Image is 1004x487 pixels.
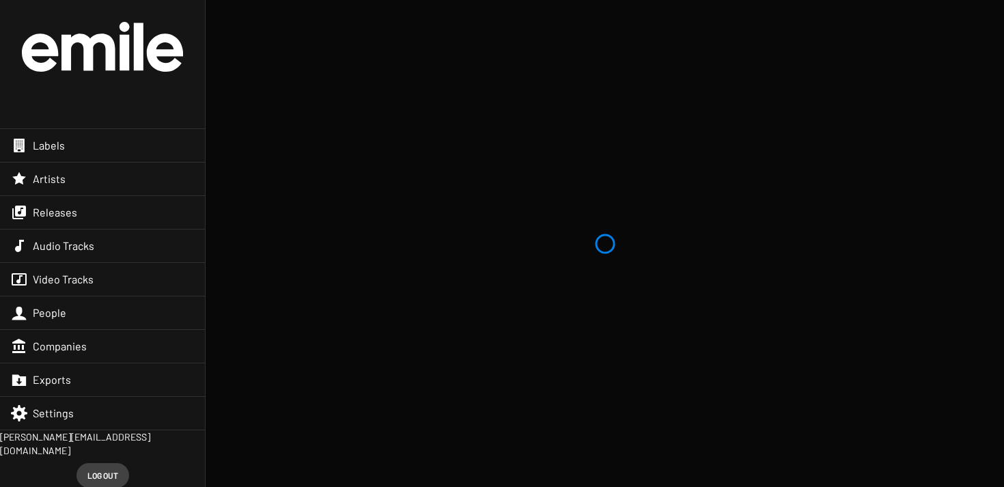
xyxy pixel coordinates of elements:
[33,239,94,253] span: Audio Tracks
[33,306,66,320] span: People
[33,406,74,420] span: Settings
[33,139,65,152] span: Labels
[33,373,71,387] span: Exports
[22,22,183,72] img: grand-official-logo.svg
[33,273,94,286] span: Video Tracks
[33,172,66,186] span: Artists
[33,339,87,353] span: Companies
[33,206,77,219] span: Releases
